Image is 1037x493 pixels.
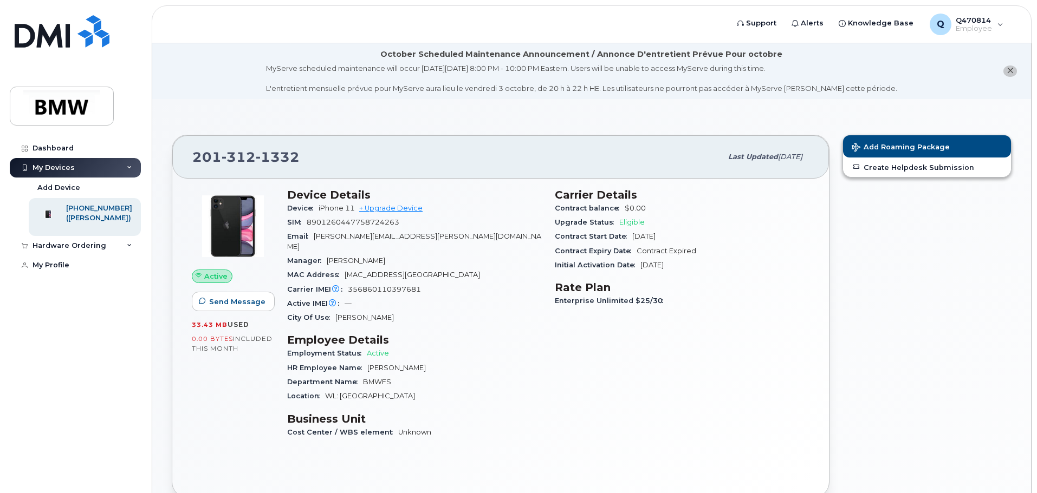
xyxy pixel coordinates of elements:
span: Manager [287,257,327,265]
span: Active [367,349,389,357]
h3: Rate Plan [555,281,809,294]
span: MAC Address [287,271,345,279]
span: Add Roaming Package [852,143,950,153]
span: Eligible [619,218,645,226]
span: Last updated [728,153,778,161]
span: Initial Activation Date [555,261,640,269]
span: iPhone 11 [319,204,355,212]
span: Contract Expired [637,247,696,255]
span: 201 [192,149,300,165]
span: Contract Expiry Date [555,247,637,255]
span: SIM [287,218,307,226]
span: Employment Status [287,349,367,357]
h3: Employee Details [287,333,542,346]
img: iPhone_11.jpg [200,194,265,259]
span: Department Name [287,378,363,386]
span: WL: [GEOGRAPHIC_DATA] [325,392,415,400]
span: 312 [222,149,256,165]
span: Unknown [398,428,431,436]
span: Carrier IMEI [287,285,348,293]
span: Contract balance [555,204,625,212]
button: Send Message [192,292,275,311]
span: $0.00 [625,204,646,212]
span: Upgrade Status [555,218,619,226]
span: 33.43 MB [192,321,228,328]
span: 8901260447758724263 [307,218,399,226]
span: Email [287,232,314,240]
a: Create Helpdesk Submission [843,157,1011,177]
span: 0.00 Bytes [192,335,233,343]
h3: Business Unit [287,412,542,425]
span: Active IMEI [287,299,345,307]
span: 356860110397681 [348,285,421,293]
div: MyServe scheduled maintenance will occur [DATE][DATE] 8:00 PM - 10:00 PM Eastern. Users will be u... [266,63,897,94]
span: HR Employee Name [287,364,367,372]
button: close notification [1003,65,1017,77]
span: Active [204,271,228,281]
iframe: Messenger Launcher [990,446,1029,485]
h3: Carrier Details [555,188,809,201]
span: [PERSON_NAME] [367,364,426,372]
span: [MAC_ADDRESS][GEOGRAPHIC_DATA] [345,271,480,279]
span: [PERSON_NAME][EMAIL_ADDRESS][PERSON_NAME][DOMAIN_NAME] [287,232,541,250]
span: included this month [192,334,273,352]
span: Send Message [209,297,265,307]
span: [DATE] [778,153,802,161]
span: [DATE] [632,232,656,240]
span: [PERSON_NAME] [335,313,394,321]
a: + Upgrade Device [359,204,423,212]
span: Enterprise Unlimited $25/30 [555,297,669,305]
span: 1332 [256,149,300,165]
span: City Of Use [287,313,335,321]
span: used [228,320,249,328]
h3: Device Details [287,188,542,201]
span: [DATE] [640,261,664,269]
span: Contract Start Date [555,232,632,240]
span: BMWFS [363,378,391,386]
span: Device [287,204,319,212]
button: Add Roaming Package [843,135,1011,157]
span: Cost Center / WBS element [287,428,398,436]
span: — [345,299,352,307]
span: [PERSON_NAME] [327,257,385,265]
div: October Scheduled Maintenance Announcement / Annonce D'entretient Prévue Pour octobre [380,49,782,60]
span: Location [287,392,325,400]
